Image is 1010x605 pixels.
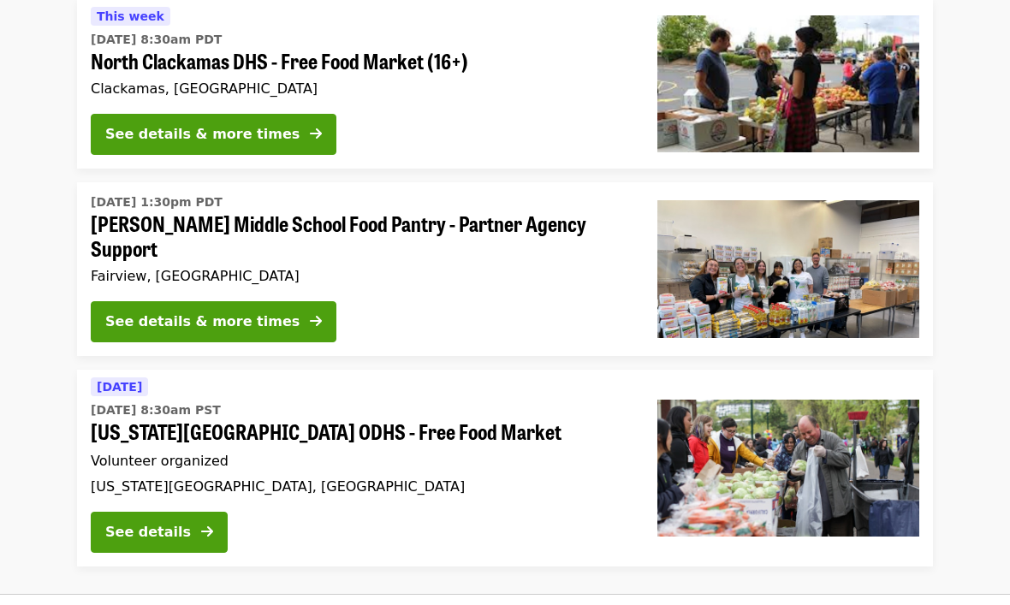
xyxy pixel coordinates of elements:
div: [US_STATE][GEOGRAPHIC_DATA], [GEOGRAPHIC_DATA] [91,478,630,495]
div: See details & more times [105,311,300,332]
span: [DATE] [97,380,142,394]
a: See details for "Reynolds Middle School Food Pantry - Partner Agency Support" [77,182,933,356]
button: See details & more times [91,301,336,342]
div: Clackamas, [GEOGRAPHIC_DATA] [91,80,630,97]
span: [PERSON_NAME] Middle School Food Pantry - Partner Agency Support [91,211,630,261]
img: North Clackamas DHS - Free Food Market (16+) organized by Oregon Food Bank [657,15,919,152]
button: See details & more times [91,114,336,155]
div: Fairview, [GEOGRAPHIC_DATA] [91,268,630,284]
img: Oregon City ODHS - Free Food Market organized by Oregon Food Bank [657,400,919,537]
span: [US_STATE][GEOGRAPHIC_DATA] ODHS - Free Food Market [91,419,630,444]
div: See details & more times [105,124,300,145]
i: arrow-right icon [310,126,322,142]
img: Reynolds Middle School Food Pantry - Partner Agency Support organized by Oregon Food Bank [657,200,919,337]
div: See details [105,522,191,543]
span: This week [97,9,164,23]
span: Volunteer organized [91,453,229,469]
i: arrow-right icon [310,313,322,329]
i: arrow-right icon [201,524,213,540]
a: See details for "Oregon City ODHS - Free Food Market" [77,370,933,566]
time: [DATE] 1:30pm PDT [91,193,223,211]
button: See details [91,512,228,553]
time: [DATE] 8:30am PDT [91,31,222,49]
span: North Clackamas DHS - Free Food Market (16+) [91,49,630,74]
time: [DATE] 8:30am PST [91,401,221,419]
